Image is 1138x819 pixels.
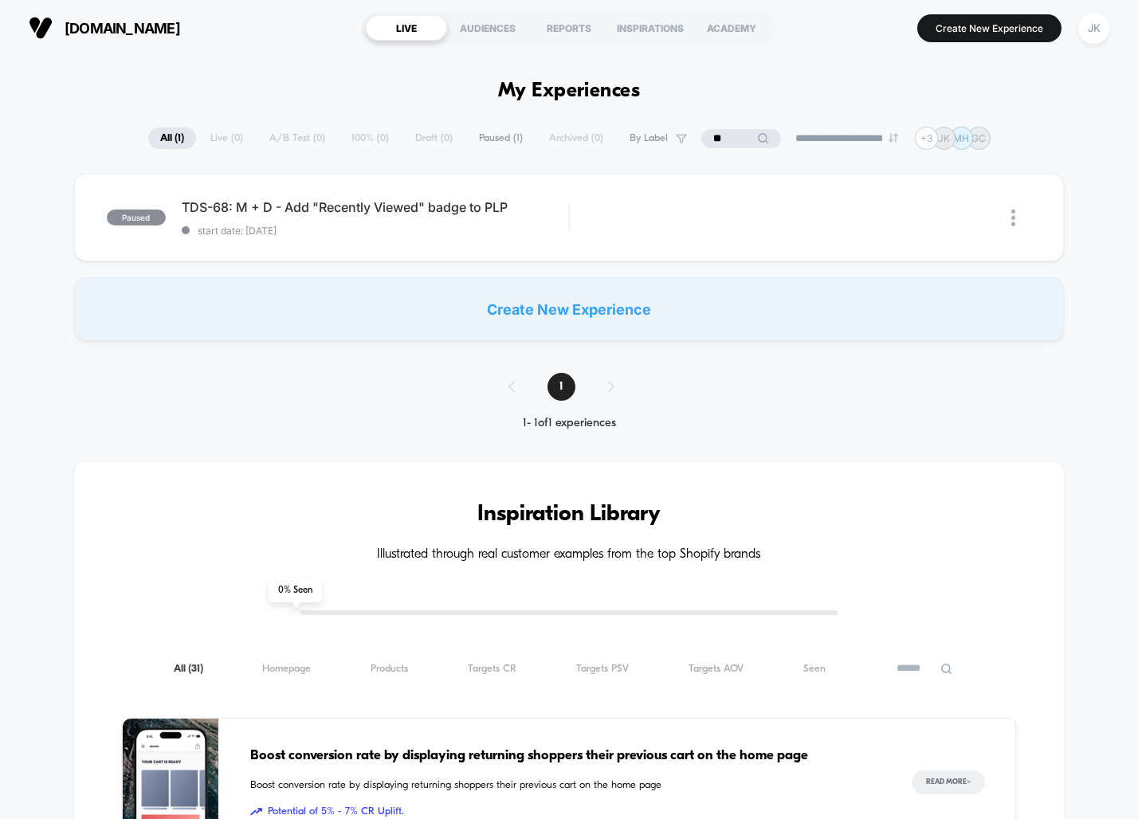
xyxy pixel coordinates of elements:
div: JK [1078,13,1109,44]
span: Boost conversion rate by displaying returning shoppers their previous cart on the home page [250,746,880,766]
span: Homepage [262,663,311,675]
h1: My Experiences [498,80,641,103]
div: REPORTS [528,15,610,41]
h3: Inspiration Library [122,502,1016,527]
button: JK [1073,12,1114,45]
span: Targets PSV [576,663,629,675]
span: All [174,663,203,675]
span: ( 31 ) [188,664,203,674]
p: GC [971,132,986,144]
div: + 3 [915,127,938,150]
div: ACADEMY [691,15,772,41]
img: end [889,133,898,143]
span: Seen [803,663,826,675]
img: close [1011,210,1015,226]
button: Read More> [912,770,985,794]
p: MH [953,132,969,144]
span: Paused ( 1 ) [467,127,535,149]
span: 1 [547,373,575,401]
button: Create New Experience [917,14,1061,42]
span: 0 % Seen [269,578,322,602]
span: All ( 1 ) [148,127,196,149]
span: By Label [630,132,668,144]
span: paused [107,210,166,225]
span: Products [371,663,408,675]
div: Create New Experience [74,277,1064,341]
span: TDS-68: M + D - Add "Recently Viewed" badge to PLP [182,199,568,215]
img: Visually logo [29,16,53,40]
div: LIVE [366,15,447,41]
div: AUDIENCES [447,15,528,41]
h4: Illustrated through real customer examples from the top Shopify brands [122,547,1016,562]
span: start date: [DATE] [182,225,568,237]
button: [DOMAIN_NAME] [24,15,185,41]
div: 1 - 1 of 1 experiences [492,417,646,430]
span: Targets AOV [689,663,744,675]
span: [DOMAIN_NAME] [65,20,180,37]
div: INSPIRATIONS [610,15,691,41]
span: Boost conversion rate by displaying returning shoppers their previous cart on the home page [250,778,880,794]
p: JK [938,132,950,144]
span: Targets CR [468,663,516,675]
